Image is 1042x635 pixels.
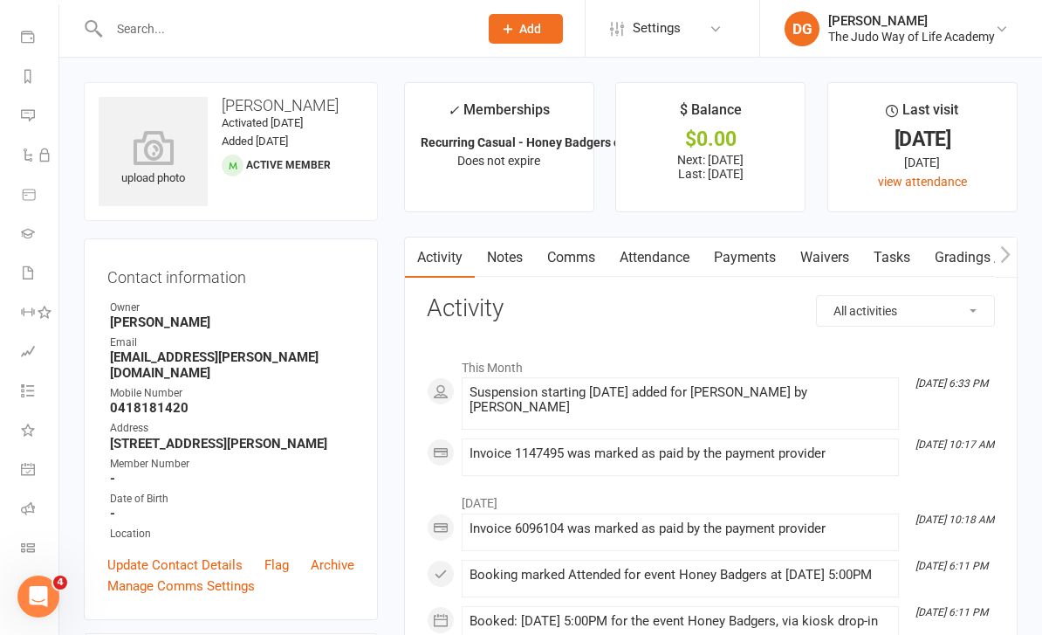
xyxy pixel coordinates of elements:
[21,452,60,491] a: General attendance kiosk mode
[915,377,988,390] i: [DATE] 6:33 PM
[489,14,563,44] button: Add
[470,568,891,583] div: Booking marked Attended for event Honey Badgers at [DATE] 5:00PM
[915,438,994,451] i: [DATE] 10:17 AM
[915,606,988,618] i: [DATE] 6:11 PM
[110,471,354,487] strong: -
[21,491,60,530] a: Roll call kiosk mode
[110,314,354,330] strong: [PERSON_NAME]
[311,555,354,576] a: Archive
[21,19,60,59] a: Payments
[470,614,891,629] div: Booked: [DATE] 5:00PM for the event Honey Badgers, via kiosk drop-in
[457,154,540,168] span: Does not expire
[222,135,288,148] time: Added [DATE]
[470,385,891,415] div: Suspension starting [DATE] added for [PERSON_NAME] by [PERSON_NAME]
[110,491,354,507] div: Date of Birth
[21,59,60,98] a: Reports
[519,22,541,36] span: Add
[110,349,354,381] strong: [EMAIL_ADDRESS][PERSON_NAME][DOMAIN_NAME]
[110,436,354,452] strong: [STREET_ADDRESS][PERSON_NAME]
[607,238,702,278] a: Attendance
[828,13,995,29] div: [PERSON_NAME]
[475,238,535,278] a: Notes
[246,159,331,171] span: Active member
[702,238,788,278] a: Payments
[861,238,922,278] a: Tasks
[421,135,673,149] strong: Recurring Casual - Honey Badgers or Bears ...
[110,400,354,416] strong: 0418181420
[680,99,742,130] div: $ Balance
[107,262,354,286] h3: Contact information
[535,238,607,278] a: Comms
[17,576,59,618] iframe: Intercom live chat
[99,130,208,188] div: upload photo
[844,153,1001,172] div: [DATE]
[632,153,789,181] p: Next: [DATE] Last: [DATE]
[915,560,988,572] i: [DATE] 6:11 PM
[110,385,354,402] div: Mobile Number
[110,456,354,473] div: Member Number
[915,514,994,526] i: [DATE] 10:18 AM
[21,176,60,216] a: Product Sales
[110,300,354,316] div: Owner
[878,175,967,189] a: view attendance
[470,521,891,536] div: Invoice 6096104 was marked as paid by the payment provider
[99,97,363,114] h3: [PERSON_NAME]
[107,555,243,576] a: Update Contact Details
[886,99,958,130] div: Last visit
[470,446,891,461] div: Invoice 1147495 was marked as paid by the payment provider
[828,29,995,45] div: The Judo Way of Life Academy
[427,349,995,377] li: This Month
[427,485,995,513] li: [DATE]
[405,238,475,278] a: Activity
[110,335,354,351] div: Email
[844,130,1001,148] div: [DATE]
[785,11,819,46] div: DG
[110,526,354,542] div: Location
[110,506,354,521] strong: -
[633,9,681,48] span: Settings
[107,576,255,597] a: Manage Comms Settings
[53,576,67,590] span: 4
[427,295,995,322] h3: Activity
[21,334,60,373] a: Assessments
[110,420,354,437] div: Address
[448,102,459,119] i: ✓
[264,555,289,576] a: Flag
[104,17,466,41] input: Search...
[21,530,60,569] a: Class kiosk mode
[448,99,550,131] div: Memberships
[21,412,60,452] a: What's New
[222,116,303,129] time: Activated [DATE]
[788,238,861,278] a: Waivers
[632,130,789,148] div: $0.00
